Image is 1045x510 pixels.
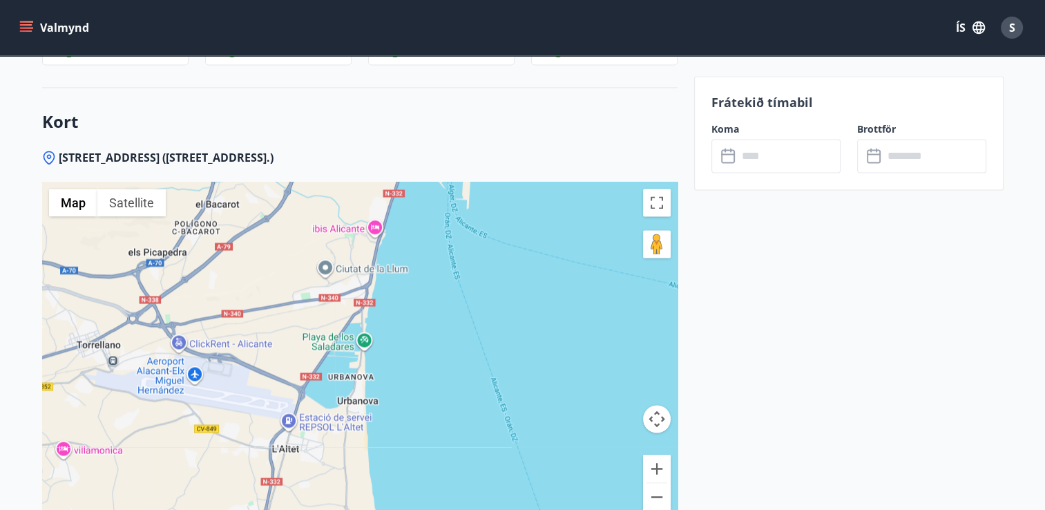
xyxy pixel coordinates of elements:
button: S [995,11,1028,44]
span: S [1009,20,1015,35]
button: Drag Pegman onto the map to open Street View [643,230,671,258]
h3: Kort [42,110,678,133]
button: Toggle fullscreen view [643,189,671,216]
span: [STREET_ADDRESS] ([STREET_ADDRESS].) [59,150,274,165]
label: Brottför [857,122,986,136]
p: Frátekið tímabil [711,93,986,111]
button: Map camera controls [643,405,671,433]
button: Show satellite imagery [97,189,166,216]
button: Show street map [49,189,97,216]
label: Koma [711,122,841,136]
button: menu [17,15,95,40]
button: Zoom in [643,455,671,482]
button: ÍS [948,15,993,40]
